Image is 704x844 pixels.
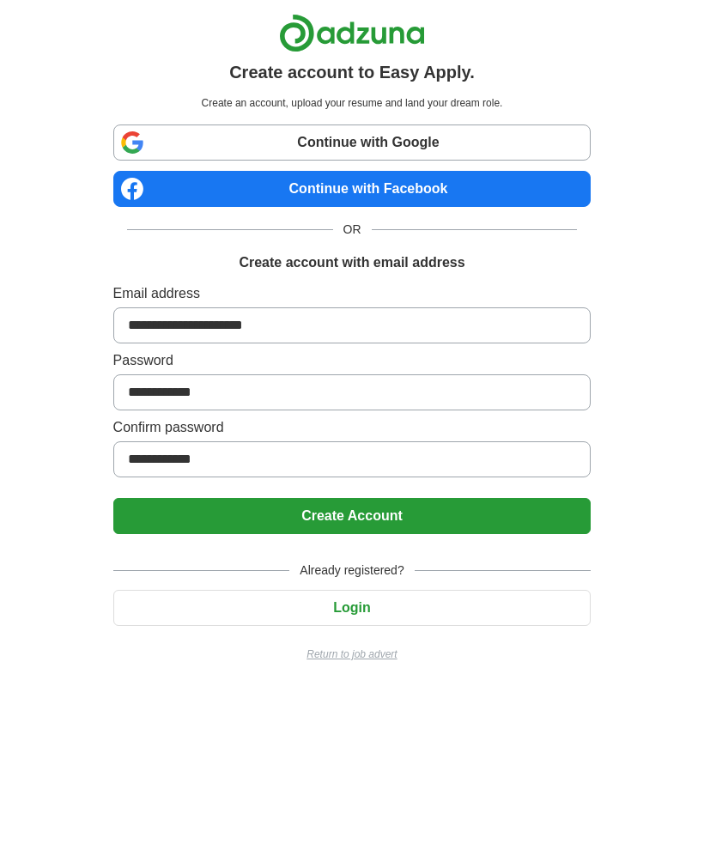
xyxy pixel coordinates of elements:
[113,417,592,438] label: Confirm password
[113,647,592,662] a: Return to job advert
[333,221,372,239] span: OR
[117,95,588,111] p: Create an account, upload your resume and land your dream role.
[113,600,592,615] a: Login
[113,171,592,207] a: Continue with Facebook
[113,498,592,534] button: Create Account
[239,252,464,273] h1: Create account with email address
[113,590,592,626] button: Login
[289,562,414,580] span: Already registered?
[113,283,592,304] label: Email address
[113,350,592,371] label: Password
[279,14,425,52] img: Adzuna logo
[229,59,475,85] h1: Create account to Easy Apply.
[113,124,592,161] a: Continue with Google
